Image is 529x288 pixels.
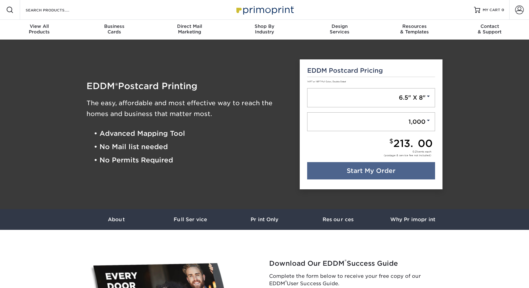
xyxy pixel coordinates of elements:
span: 0 [501,8,504,12]
a: Shop ByIndustry [227,20,302,40]
div: Cards [77,24,152,35]
a: Direct MailMarketing [152,20,227,40]
sup: ® [285,280,287,284]
a: 6.5" X 8" [307,88,435,107]
a: Resources& Templates [377,20,452,40]
span: Design [302,24,377,29]
span: MY CART [483,7,500,13]
h3: Full Service [153,217,227,222]
h3: Why Primoprint [376,217,450,222]
small: $ [389,138,393,145]
img: Primoprint [234,3,295,16]
span: Direct Mail [152,24,227,29]
sup: ® [345,258,347,264]
li: • No Mail list needed [94,140,290,153]
li: • No Permits Required [94,154,290,167]
span: 0.21 [413,150,417,153]
h5: EDDM Postcard Pricing [307,67,435,74]
div: Products [2,24,77,35]
h3: Resources [302,217,376,222]
a: Start My Order [307,162,435,179]
a: Full Service [153,209,227,230]
input: SEARCH PRODUCTS..... [25,6,85,14]
a: 1,000 [307,112,435,131]
div: & Support [452,24,527,35]
div: Services [302,24,377,35]
span: 213.00 [393,137,433,149]
small: 14PT or 16PT Full Color, Double Sided [307,80,346,83]
a: DesignServices [302,20,377,40]
h3: Print Only [227,217,302,222]
a: Print Only [227,209,302,230]
span: Shop By [227,24,302,29]
h2: Download Our EDDM Success Guide [269,260,445,268]
span: ® [115,81,118,90]
p: Complete the form below to receive your free copy of our EDDM User Success Guide. [269,273,445,287]
span: View All [2,24,77,29]
h3: About [79,217,153,222]
li: • Advanced Mapping Tool [94,127,290,140]
div: Industry [227,24,302,35]
span: Contact [452,24,527,29]
a: Resources [302,209,376,230]
span: Resources [377,24,452,29]
iframe: Google Customer Reviews [2,269,53,286]
a: Contact& Support [452,20,527,40]
div: cents each (postage & service fee not included) [384,150,431,157]
a: BusinessCards [77,20,152,40]
h3: The easy, affordable and most effective way to reach the homes and business that matter most. [87,98,290,119]
a: About [79,209,153,230]
div: & Templates [377,24,452,35]
h1: EDDM Postcard Printing [87,82,290,90]
a: View AllProducts [2,20,77,40]
div: Marketing [152,24,227,35]
a: Why Primoprint [376,209,450,230]
span: Business [77,24,152,29]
